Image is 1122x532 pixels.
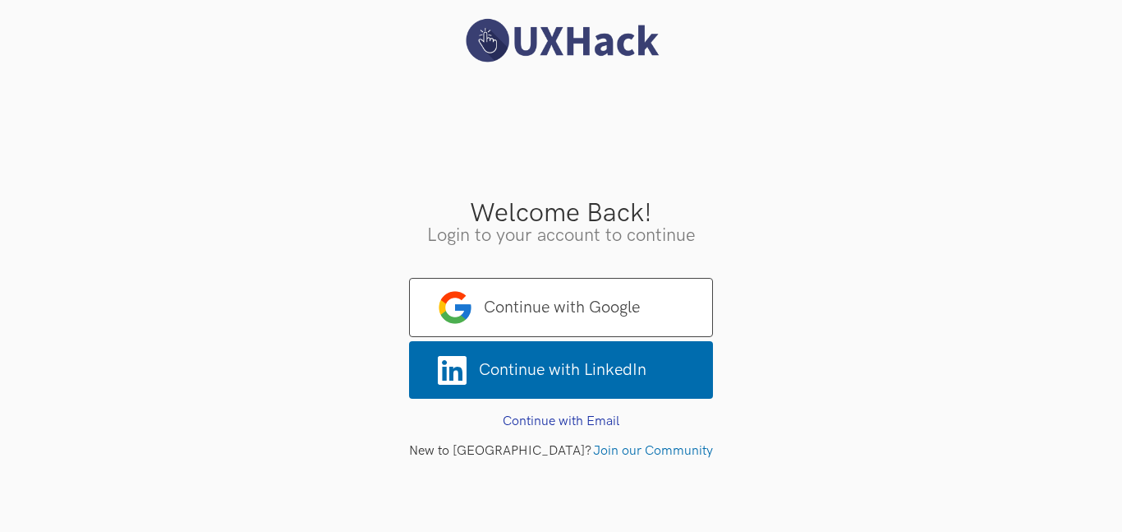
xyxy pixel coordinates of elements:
[503,414,619,429] a: Continue with Email
[458,16,664,65] img: UXHack logo
[12,227,1110,245] h3: Login to your account to continue
[593,443,713,459] a: Join our Community
[439,291,471,324] img: google-logo.png
[409,443,591,459] span: New to [GEOGRAPHIC_DATA]?
[409,278,713,337] a: Continue with Google
[409,341,713,399] a: Continue with LinkedIn
[12,201,1110,227] h3: Welcome Back!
